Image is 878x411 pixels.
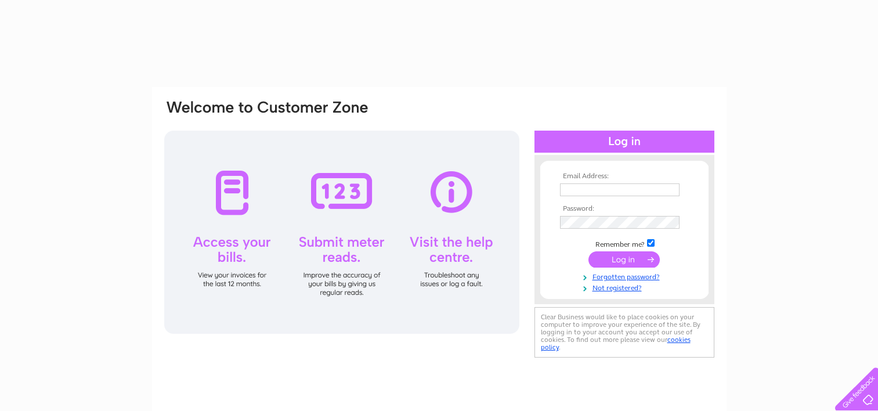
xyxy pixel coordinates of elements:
[557,205,692,213] th: Password:
[557,237,692,249] td: Remember me?
[557,172,692,181] th: Email Address:
[541,336,691,351] a: cookies policy
[560,271,692,282] a: Forgotten password?
[588,251,660,268] input: Submit
[534,307,714,358] div: Clear Business would like to place cookies on your computer to improve your experience of the sit...
[560,282,692,293] a: Not registered?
